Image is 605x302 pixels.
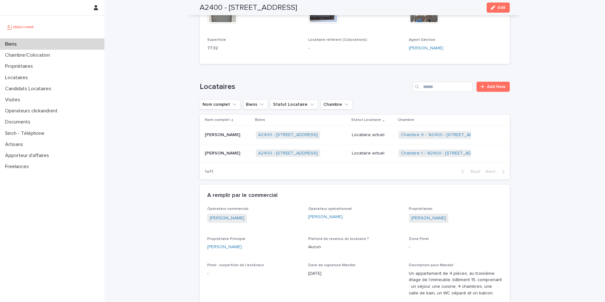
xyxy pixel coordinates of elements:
p: Documents [3,119,35,125]
p: - [409,244,502,250]
p: - [308,45,402,52]
span: Propriétaire Principal [207,237,245,241]
a: A2400 - [STREET_ADDRESS] [258,151,318,156]
button: Statut Locataire [270,99,318,110]
p: [PERSON_NAME] [205,149,241,156]
p: Locataire actuel [352,132,394,138]
p: Operateurs clickandrent [3,108,63,114]
p: Visites [3,97,25,103]
a: A2400 - [STREET_ADDRESS] [258,132,318,138]
p: Biens [3,41,22,47]
p: Aucun [308,244,402,250]
p: Artisans [3,142,28,148]
span: Locataire référent (Colocations) [308,38,367,42]
span: Superficie [207,38,226,42]
span: Edit [498,5,506,10]
p: - [207,270,301,277]
img: UCB0brd3T0yccxBKYDjQ [5,21,36,33]
p: Locataire actuel [352,151,394,156]
span: Pinel : surperficie de l'extérieur [207,263,264,267]
span: Opérateur opérationnel [308,207,352,211]
span: Propriétaires [409,207,433,211]
h1: Locataires [200,82,410,91]
tr: [PERSON_NAME][PERSON_NAME] A2400 - [STREET_ADDRESS] Locataire actuelChambre 1 - "A2400 - [STREET_... [200,144,510,162]
button: Edit [487,3,510,13]
h2: A remplir par le commercial [207,192,278,199]
a: Add New [477,82,510,92]
input: Search [413,82,473,92]
span: Date de signature Mandat [308,263,356,267]
button: Biens [243,99,268,110]
p: 77.32 [207,45,301,52]
p: Biens [255,116,265,123]
span: Zone Pinel [409,237,429,241]
span: Add New [487,85,506,89]
button: Chambre [321,99,352,110]
p: Sinch - Téléphone [3,130,49,136]
p: Nom complet [205,116,230,123]
a: [PERSON_NAME] [207,244,242,250]
a: Chambre 4 - "A2400 - [STREET_ADDRESS]" [401,132,490,138]
p: Un appartement de 4 pièces, au troisième étage de l'immeuble, bâtiment 15, comprenant : un séjour... [409,270,502,297]
p: Candidats Locataires [3,86,56,92]
button: Next [483,169,510,174]
span: Description pour Mandat [409,263,453,267]
p: [DATE] [308,270,402,277]
tr: [PERSON_NAME][PERSON_NAME] A2400 - [STREET_ADDRESS] Locataire actuelChambre 4 - "A2400 - [STREET_... [200,126,510,144]
button: Nom complet [200,99,240,110]
p: Apporteur d'affaires [3,153,54,159]
span: Opérateur commercial [207,207,248,211]
p: Freelances [3,164,34,170]
button: Back [456,169,483,174]
a: [PERSON_NAME] [409,45,443,52]
p: [PERSON_NAME] [205,131,241,138]
span: Plafond de revenus du locataire ? [308,237,369,241]
p: Statut Locataire [351,116,381,123]
p: Locataires [3,75,33,81]
h2: A2400 - [STREET_ADDRESS] [200,3,297,12]
a: [PERSON_NAME] [411,215,446,222]
a: [PERSON_NAME] [308,214,343,220]
a: Chambre 1 - "A2400 - [STREET_ADDRESS]" [401,151,489,156]
a: [PERSON_NAME] [210,215,244,222]
p: 1 of 1 [200,164,218,179]
span: Next [485,169,499,174]
p: Propriétaires [3,63,38,69]
span: Agent Gestion [409,38,435,42]
p: Chambre [398,116,414,123]
span: Back [467,169,480,174]
p: Chambre/Colocation [3,52,55,58]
